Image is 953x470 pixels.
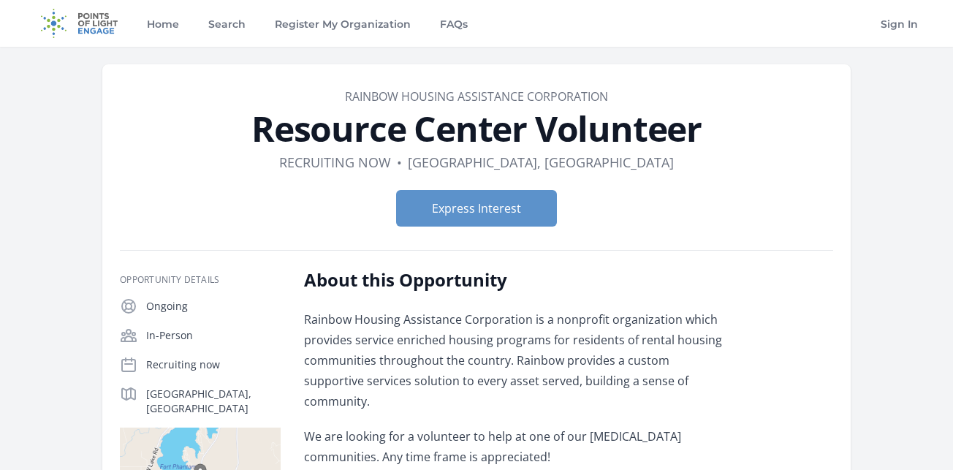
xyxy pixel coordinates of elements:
p: [GEOGRAPHIC_DATA], [GEOGRAPHIC_DATA] [146,387,281,416]
h2: About this Opportunity [304,268,732,292]
p: Recruiting now [146,357,281,372]
h3: Opportunity Details [120,274,281,286]
p: Ongoing [146,299,281,314]
button: Express Interest [396,190,557,227]
p: Rainbow Housing Assistance Corporation is a nonprofit organization which provides service enriche... [304,309,732,412]
a: Rainbow Housing Assistance Corporation [345,88,608,105]
dd: [GEOGRAPHIC_DATA], [GEOGRAPHIC_DATA] [408,152,674,173]
p: We are looking for a volunteer to help at one of our [MEDICAL_DATA] communities. Any time frame i... [304,426,732,467]
h1: Resource Center Volunteer [120,111,833,146]
p: In-Person [146,328,281,343]
dd: Recruiting now [279,152,391,173]
div: • [397,152,402,173]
